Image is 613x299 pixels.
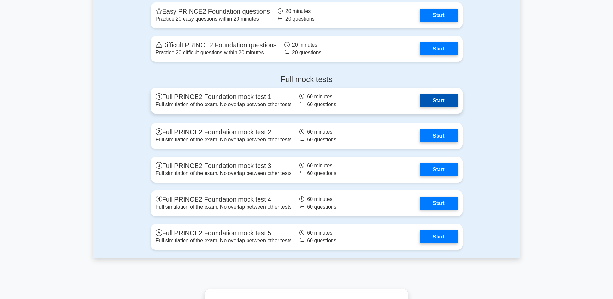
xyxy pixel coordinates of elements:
a: Start [420,197,457,210]
a: Start [420,94,457,107]
a: Start [420,9,457,22]
h4: Full mock tests [151,75,463,84]
a: Start [420,230,457,243]
a: Start [420,129,457,142]
a: Start [420,163,457,176]
a: Start [420,42,457,55]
